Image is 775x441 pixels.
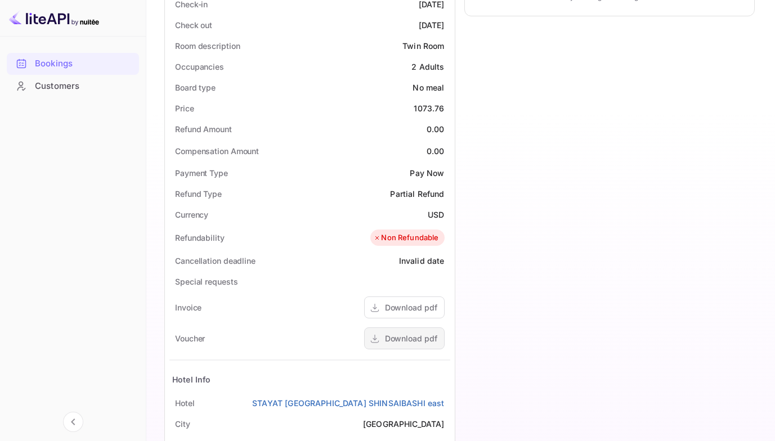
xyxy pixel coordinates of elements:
div: Invalid date [399,255,445,267]
div: No meal [413,82,444,93]
div: 1073.76 [414,102,444,114]
div: Partial Refund [390,188,444,200]
div: [DATE] [419,19,445,31]
div: Non Refundable [373,232,438,244]
div: Board type [175,82,216,93]
div: Customers [7,75,139,97]
div: 2 Adults [411,61,444,73]
div: Occupancies [175,61,224,73]
div: Voucher [175,332,205,344]
a: STAYAT [GEOGRAPHIC_DATA] SHINSAIBASHI east [252,397,444,409]
div: Refund Type [175,188,222,200]
div: Hotel Info [172,373,211,385]
div: Special requests [175,276,238,287]
div: Bookings [7,53,139,75]
div: Compensation Amount [175,145,259,157]
div: Twin Room [402,40,444,52]
div: Customers [35,80,133,93]
div: 0.00 [427,145,445,157]
div: Bookings [35,57,133,70]
div: Price [175,102,194,114]
div: Currency [175,209,208,220]
div: Check out [175,19,212,31]
div: [GEOGRAPHIC_DATA] [363,418,445,430]
a: Bookings [7,53,139,74]
div: Hotel [175,397,195,409]
div: Pay Now [410,167,444,179]
div: City [175,418,190,430]
div: Download pdf [385,332,437,344]
div: 0.00 [427,123,445,135]
div: USD [428,209,444,220]
div: Payment Type [175,167,228,179]
button: Collapse navigation [63,412,83,432]
div: Cancellation deadline [175,255,256,267]
div: Invoice [175,301,201,313]
div: Room description [175,40,240,52]
div: Refund Amount [175,123,232,135]
img: LiteAPI logo [9,9,99,27]
a: Customers [7,75,139,96]
div: Refundability [175,232,225,244]
div: Download pdf [385,301,437,313]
